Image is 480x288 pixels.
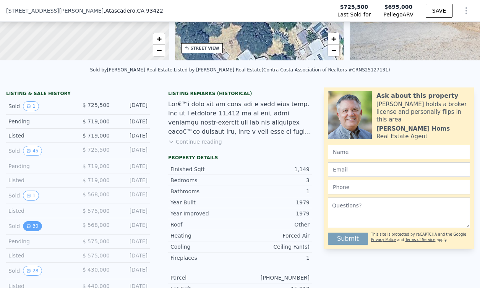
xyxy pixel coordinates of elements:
div: 3 [240,176,310,184]
div: This site is protected by reCAPTCHA and the Google and apply. [371,230,470,245]
button: View historical data [23,266,42,276]
button: View historical data [23,101,39,111]
button: Submit [328,233,368,245]
span: $ 568,000 [83,191,110,197]
div: [PERSON_NAME] holds a broker license and personally flips in this area [376,100,470,123]
div: Cooling [170,243,240,251]
button: Show Options [459,3,474,18]
div: 1979 [240,199,310,206]
div: Year Improved [170,210,240,217]
div: Finished Sqft [170,165,240,173]
div: Listed [8,176,72,184]
div: [DATE] [116,176,148,184]
a: Privacy Policy [371,238,396,242]
span: $ 725,500 [83,102,110,108]
div: Heating [170,232,240,239]
div: Pending [8,162,72,170]
div: [DATE] [116,207,148,215]
div: Forced Air [240,232,310,239]
div: [DATE] [116,118,148,125]
div: [DATE] [116,191,148,201]
div: [DATE] [116,266,148,276]
div: Lor€™i dolo sit am cons adi e sedd eius temp. Inc ut l etdolore 11,412 ma al eni, admi veniamqu n... [168,100,312,136]
div: Pending [8,238,72,245]
span: , CA 93422 [135,8,163,14]
span: $ 725,500 [83,147,110,153]
span: $ 719,000 [83,177,110,183]
div: Real Estate Agent [376,133,428,140]
div: 1 [240,254,310,262]
span: $695,000 [384,4,413,10]
span: $ 719,000 [83,133,110,139]
div: Listing Remarks (Historical) [168,91,312,97]
div: Sold by [PERSON_NAME] Real Estate . [90,67,174,73]
div: Listed [8,252,72,259]
a: Zoom in [153,33,165,45]
span: $ 575,000 [83,238,110,244]
div: [DATE] [116,101,148,111]
button: View historical data [23,221,42,231]
span: − [156,45,161,55]
a: Zoom out [153,45,165,56]
div: Roof [170,221,240,228]
a: Terms of Service [405,238,435,242]
button: View historical data [23,191,39,201]
div: Ceiling Fan(s) [240,243,310,251]
div: 1 [240,188,310,195]
div: Fireplaces [170,254,240,262]
input: Name [328,145,470,159]
div: [PERSON_NAME] Homs [376,125,450,133]
div: Sold [8,101,72,111]
div: [PHONE_NUMBER] [240,274,310,282]
div: Sold [8,266,72,276]
div: Listed by [PERSON_NAME] Real Estate (Contra Costa Association of Realtors #CRNS25127131) [174,67,390,73]
div: Parcel [170,274,240,282]
div: 1979 [240,210,310,217]
a: Zoom in [328,33,339,45]
button: SAVE [426,4,452,18]
div: Sold [8,221,72,231]
div: 1,149 [240,165,310,173]
div: Pending [8,118,72,125]
input: Email [328,162,470,177]
span: Pellego ARV [383,11,414,18]
div: STREET VIEW [191,45,219,51]
input: Phone [328,180,470,194]
span: + [331,34,336,44]
div: Sold [8,191,72,201]
div: [DATE] [116,146,148,156]
span: $ 575,000 [83,208,110,214]
span: − [331,45,336,55]
div: [DATE] [116,252,148,259]
div: Bathrooms [170,188,240,195]
div: [DATE] [116,132,148,139]
span: $ 568,000 [83,222,110,228]
div: Other [240,221,310,228]
span: $ 575,000 [83,252,110,259]
div: Ask about this property [376,91,458,100]
div: [DATE] [116,221,148,231]
div: [DATE] [116,162,148,170]
div: [DATE] [116,238,148,245]
div: LISTING & SALE HISTORY [6,91,150,98]
span: $ 719,000 [83,163,110,169]
span: $ 719,000 [83,118,110,125]
span: $ 430,000 [83,267,110,273]
span: Last Sold for [337,11,371,18]
div: Property details [168,155,312,161]
button: View historical data [23,146,42,156]
div: Sold [8,146,72,156]
span: + [156,34,161,44]
button: Continue reading [168,138,222,146]
div: Bedrooms [170,176,240,184]
span: , Atascadero [104,7,163,15]
span: $725,500 [340,3,368,11]
span: [STREET_ADDRESS][PERSON_NAME] [6,7,104,15]
a: Zoom out [328,45,339,56]
div: Listed [8,207,72,215]
div: Listed [8,132,72,139]
div: Year Built [170,199,240,206]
